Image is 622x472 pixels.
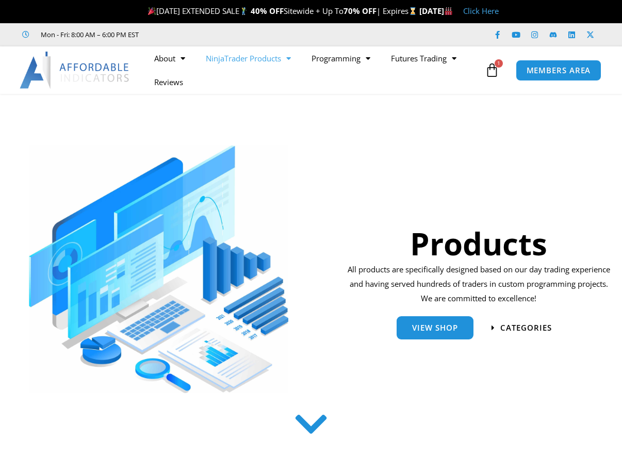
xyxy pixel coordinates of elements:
[38,28,139,41] span: Mon - Fri: 8:00 AM – 6:00 PM EST
[343,6,377,16] strong: 70% OFF
[495,59,503,68] span: 1
[343,222,614,265] h1: Products
[144,46,195,70] a: About
[20,52,130,89] img: LogoAI | Affordable Indicators – NinjaTrader
[412,324,458,332] span: View Shop
[148,7,156,15] img: 🎉
[516,60,602,81] a: MEMBERS AREA
[492,324,552,332] a: categories
[240,7,248,15] img: 🏌️‍♂️
[381,46,467,70] a: Futures Trading
[397,316,473,339] a: View Shop
[251,6,284,16] strong: 40% OFF
[301,46,381,70] a: Programming
[195,46,301,70] a: NinjaTrader Products
[343,263,614,306] p: All products are specifically designed based on our day trading experience and having served hund...
[419,6,453,16] strong: [DATE]
[29,145,288,393] img: ProductsSection scaled | Affordable Indicators – NinjaTrader
[500,324,552,332] span: categories
[527,67,591,74] span: MEMBERS AREA
[144,46,482,94] nav: Menu
[469,55,515,85] a: 1
[153,29,308,40] iframe: Customer reviews powered by Trustpilot
[445,7,452,15] img: 🏭
[463,6,499,16] a: Click Here
[145,6,419,16] span: [DATE] EXTENDED SALE Sitewide + Up To | Expires
[144,70,193,94] a: Reviews
[409,7,417,15] img: ⌛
